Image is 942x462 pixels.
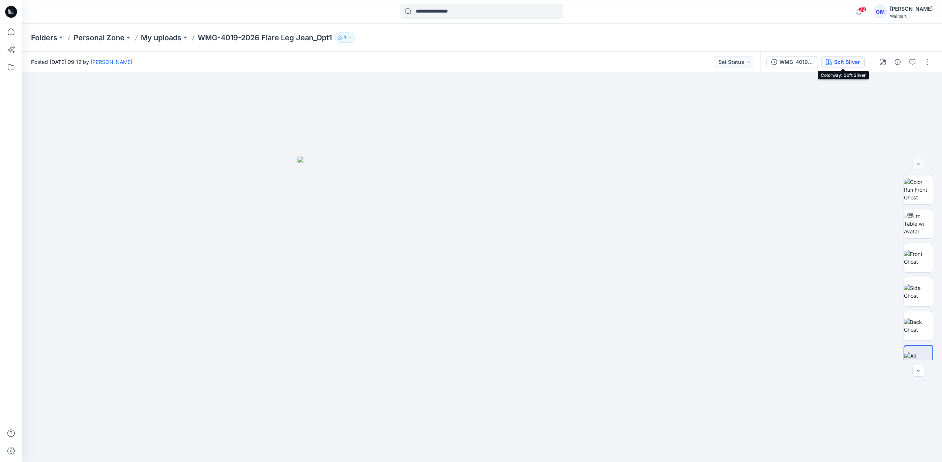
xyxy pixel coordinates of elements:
a: Personal Zone [74,32,125,43]
img: Front Ghost [904,250,933,266]
img: Color Run Front Ghost [904,178,933,201]
img: Side Ghost [904,284,933,300]
img: Back Ghost [904,318,933,333]
p: WMG-4019-2026 Flare Leg Jean_Opt1 [198,32,332,43]
a: My uploads [141,32,181,43]
button: Soft Silver [821,56,865,68]
a: [PERSON_NAME] [91,59,132,65]
button: 1 [335,32,355,43]
div: GM [874,5,887,18]
button: Details [892,56,904,68]
button: WMG-4019-2026 Flare Leg Jean_Opt1_Soft Silver [766,56,818,68]
div: Walmart [890,13,933,19]
p: 1 [344,34,346,42]
div: WMG-4019-2026 Flare Leg Jean_Opt1_Soft Silver [779,58,813,66]
span: 72 [858,6,867,12]
span: Posted [DATE] 09:12 by [31,58,132,66]
img: All colorways [904,352,932,367]
img: Turn Table w/ Avatar [904,212,933,235]
a: Folders [31,32,57,43]
div: [PERSON_NAME] [890,4,933,13]
div: Soft Silver [834,58,860,66]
